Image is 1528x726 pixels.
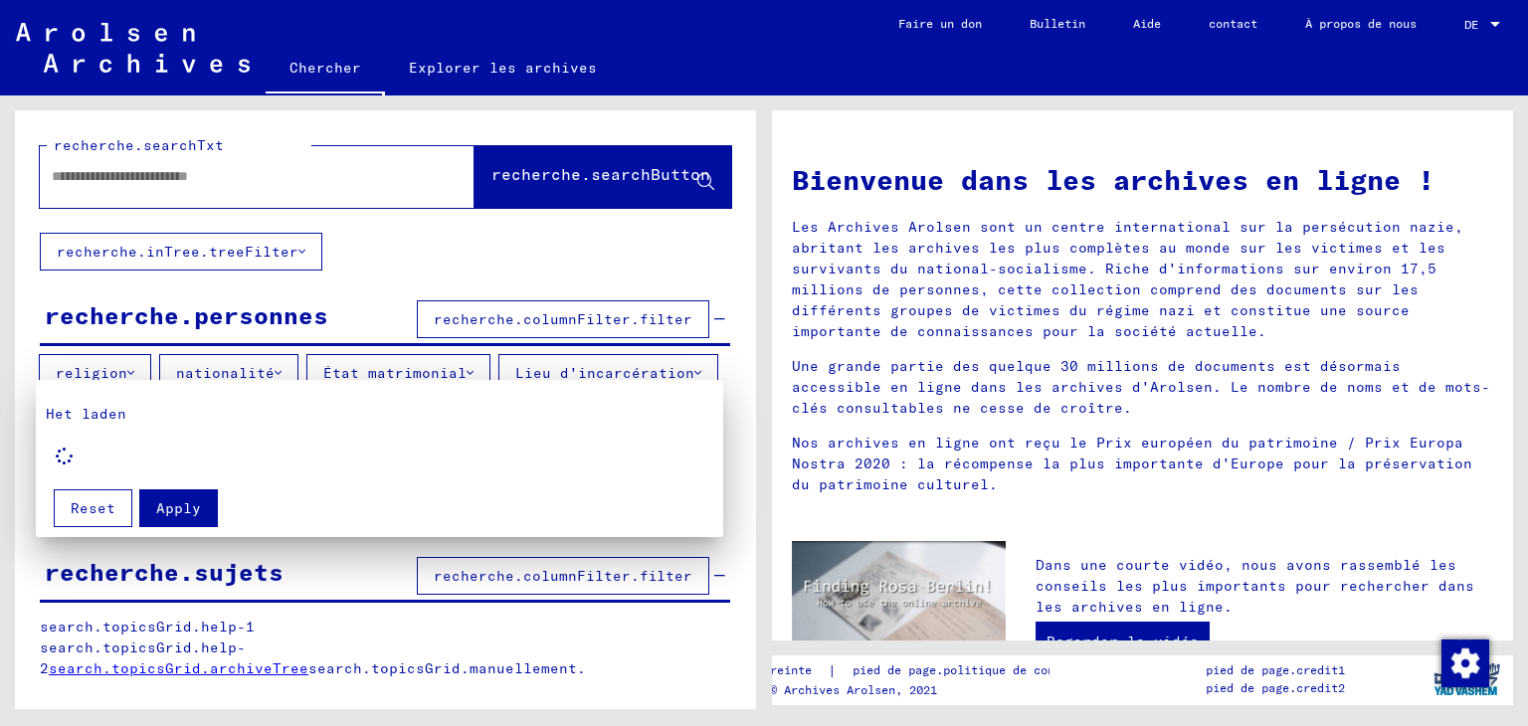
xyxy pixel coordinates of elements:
[139,489,218,527] button: Apply
[54,489,132,527] button: Reset
[1440,638,1488,686] div: Modifier le consentement
[1441,639,1489,687] img: Modifier le consentement
[71,499,115,517] span: Reset
[156,499,201,517] span: Apply
[46,404,713,425] p: Het laden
